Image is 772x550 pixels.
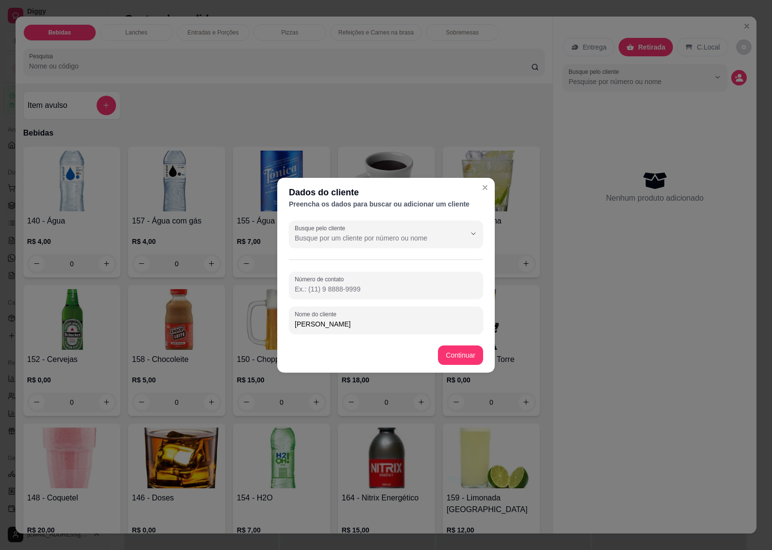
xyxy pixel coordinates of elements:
input: Busque pelo cliente [295,233,450,243]
input: Número de contato [295,284,477,294]
button: Continuar [438,345,483,365]
label: Nome do cliente [295,310,340,318]
button: Show suggestions [466,226,481,241]
label: Número de contato [295,275,347,283]
button: Close [477,180,493,195]
div: Dados do cliente [289,186,483,199]
input: Nome do cliente [295,319,477,329]
div: Preencha os dados para buscar ou adicionar um cliente [289,199,483,209]
label: Busque pelo cliente [295,224,349,232]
